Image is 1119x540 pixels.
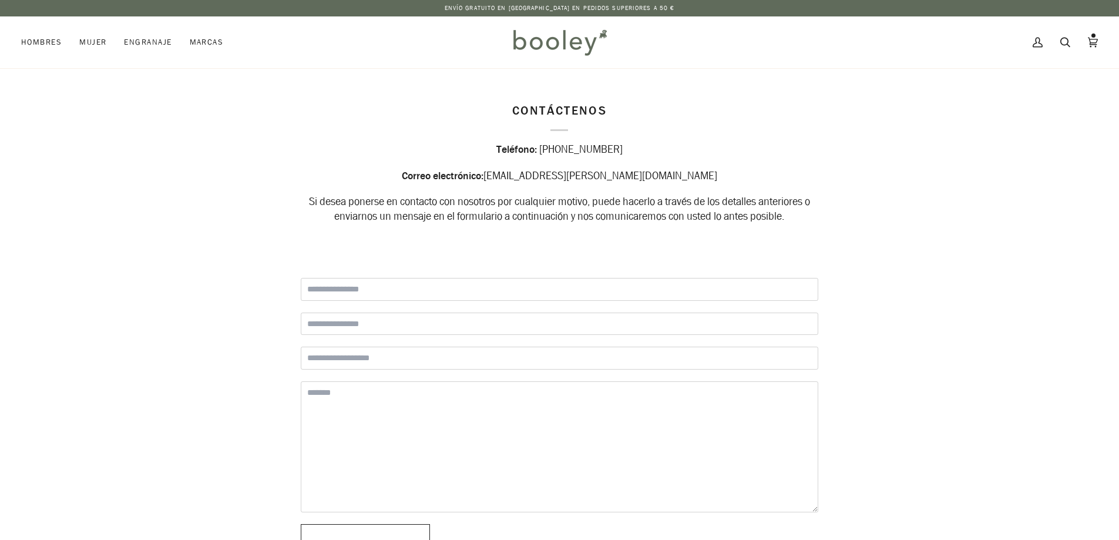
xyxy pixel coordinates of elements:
font: Marcas [190,36,224,47]
font: [EMAIL_ADDRESS][PERSON_NAME][DOMAIN_NAME] [483,168,717,183]
font: Hombres [21,36,62,47]
font: Correo electrónico: [402,169,483,182]
a: Hombres [21,16,70,68]
font: Si desea ponerse en contacto con nosotros por cualquier motivo, puede hacerlo a través de los det... [309,194,810,224]
a: Engranaje [115,16,180,68]
a: Marcas [181,16,233,68]
font: Envío gratuito en [GEOGRAPHIC_DATA] en pedidos superiores a 50 € [445,4,674,12]
font: Mujer [79,36,106,47]
img: Booley [508,25,611,59]
a: Mujer [70,16,115,68]
font: [PHONE_NUMBER] [539,142,623,157]
font: Engranaje [124,36,172,47]
font: Teléfono: [496,143,537,156]
font: Contáctenos [512,102,607,118]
